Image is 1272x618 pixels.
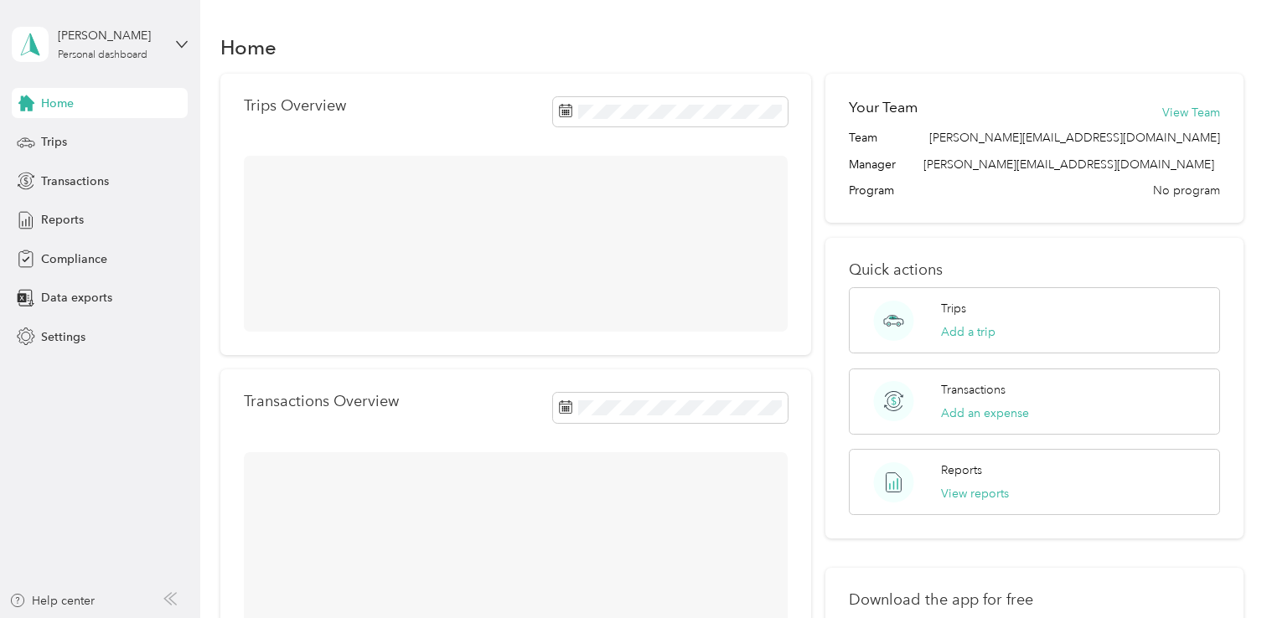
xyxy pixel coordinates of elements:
button: View reports [941,485,1009,502]
button: Add an expense [941,404,1029,422]
span: Home [41,95,74,112]
p: Transactions [941,381,1006,399]
span: Compliance [41,250,107,268]
iframe: Everlance-gr Chat Button Frame [1178,524,1272,618]
span: Team [849,129,877,147]
h2: Your Team [849,97,918,118]
span: Settings [41,328,85,346]
p: Transactions Overview [244,393,399,410]
span: Manager [849,156,896,173]
span: [PERSON_NAME][EMAIL_ADDRESS][DOMAIN_NAME] [929,129,1220,147]
span: Transactions [41,173,109,190]
p: Reports [941,461,982,479]
p: Quick actions [849,261,1219,279]
p: Trips [941,300,966,317]
span: [PERSON_NAME][EMAIL_ADDRESS][DOMAIN_NAME] [923,157,1214,172]
span: Trips [41,133,67,151]
p: Trips Overview [244,97,346,115]
span: Data exports [41,289,112,306]
button: Add a trip [941,323,995,341]
span: Reports [41,211,84,229]
button: View Team [1162,104,1220,121]
p: Download the app for free [849,591,1219,609]
span: Program [849,182,894,199]
div: Personal dashboard [58,50,147,60]
div: [PERSON_NAME] [58,27,163,44]
span: No program [1153,182,1220,199]
button: Help center [9,592,95,610]
h1: Home [220,39,277,56]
